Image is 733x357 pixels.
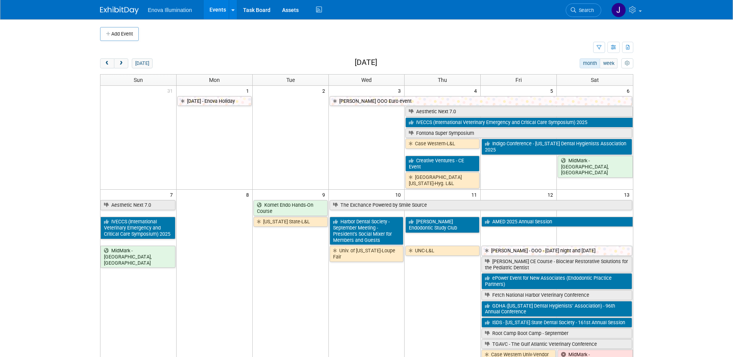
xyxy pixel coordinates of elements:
[405,117,633,127] a: IVECCS (International Veterinary Emergency and Critical Care Symposium) 2025
[547,190,556,199] span: 12
[481,301,632,317] a: GDHA ([US_STATE] Dental Hygienists’ Association) - 96th Annual Conference
[471,190,480,199] span: 11
[623,190,633,199] span: 13
[209,77,220,83] span: Mon
[405,246,480,256] a: UNC-L&L
[100,58,114,68] button: prev
[361,77,372,83] span: Wed
[481,328,632,338] a: Root Camp Boot Camp - September
[100,27,139,41] button: Add Event
[148,7,192,13] span: Enova Illumination
[253,217,328,227] a: [US_STATE] State-L&L
[100,217,175,239] a: IVECCS (International Veterinary Emergency and Critical Care Symposium) 2025
[515,77,522,83] span: Fri
[330,96,632,106] a: [PERSON_NAME] OOO Euro event
[134,77,143,83] span: Sun
[405,128,632,138] a: Fontona Super Symposium
[405,156,480,172] a: Creative Ventures - CE Event
[481,257,632,272] a: [PERSON_NAME] CE Course - Bioclear Restorative Solutions for the Pediatric Dentist
[405,172,480,188] a: [GEOGRAPHIC_DATA][US_STATE]-Hyg. L&L
[100,200,175,210] a: Aesthetic Next 7.0
[167,86,176,95] span: 31
[481,273,632,289] a: ePower Event for New Associates (Endodontic Practice Partners)
[253,200,328,216] a: Komet Endo Hands-On Course
[405,107,633,117] a: Aesthetic Next 7.0
[481,318,632,328] a: ISDS - [US_STATE] State Dental Society - 161st Annual Session
[549,86,556,95] span: 5
[405,217,480,233] a: [PERSON_NAME] Endodontic Study Club
[481,290,632,300] a: Fetch National Harbor Veterinary Conference
[132,58,152,68] button: [DATE]
[397,86,404,95] span: 3
[330,217,404,245] a: Harbor Dental Society - September Meeting - President’s Social Mixer for Members and Guests
[481,246,632,256] a: [PERSON_NAME] - OOO - [DATE] night and [DATE]
[473,86,480,95] span: 4
[611,3,626,17] img: Janelle Tlusty
[576,7,594,13] span: Search
[321,190,328,199] span: 9
[481,217,633,227] a: AMED 2025 Annual Session
[600,58,617,68] button: week
[245,86,252,95] span: 1
[481,339,632,349] a: TGAVC - The Gulf Atlantic Veterinary Conference
[286,77,295,83] span: Tue
[405,139,480,149] a: Case Western-L&L
[625,61,630,66] i: Personalize Calendar
[100,246,175,268] a: MidMark - [GEOGRAPHIC_DATA], [GEOGRAPHIC_DATA]
[621,58,633,68] button: myCustomButton
[100,7,139,14] img: ExhibitDay
[591,77,599,83] span: Sat
[558,156,633,178] a: MidMark - [GEOGRAPHIC_DATA], [GEOGRAPHIC_DATA]
[566,3,601,17] a: Search
[114,58,128,68] button: next
[245,190,252,199] span: 8
[330,200,632,210] a: The Exchance Powered by Smile Source
[580,58,600,68] button: month
[355,58,377,67] h2: [DATE]
[321,86,328,95] span: 2
[481,139,632,155] a: Indigo Conference - [US_STATE] Dental Hygienists Association 2025
[438,77,447,83] span: Thu
[169,190,176,199] span: 7
[330,246,404,262] a: Univ. of [US_STATE]-Loupe Fair
[395,190,404,199] span: 10
[177,96,252,106] a: [DATE] - Enova Holiday
[626,86,633,95] span: 6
